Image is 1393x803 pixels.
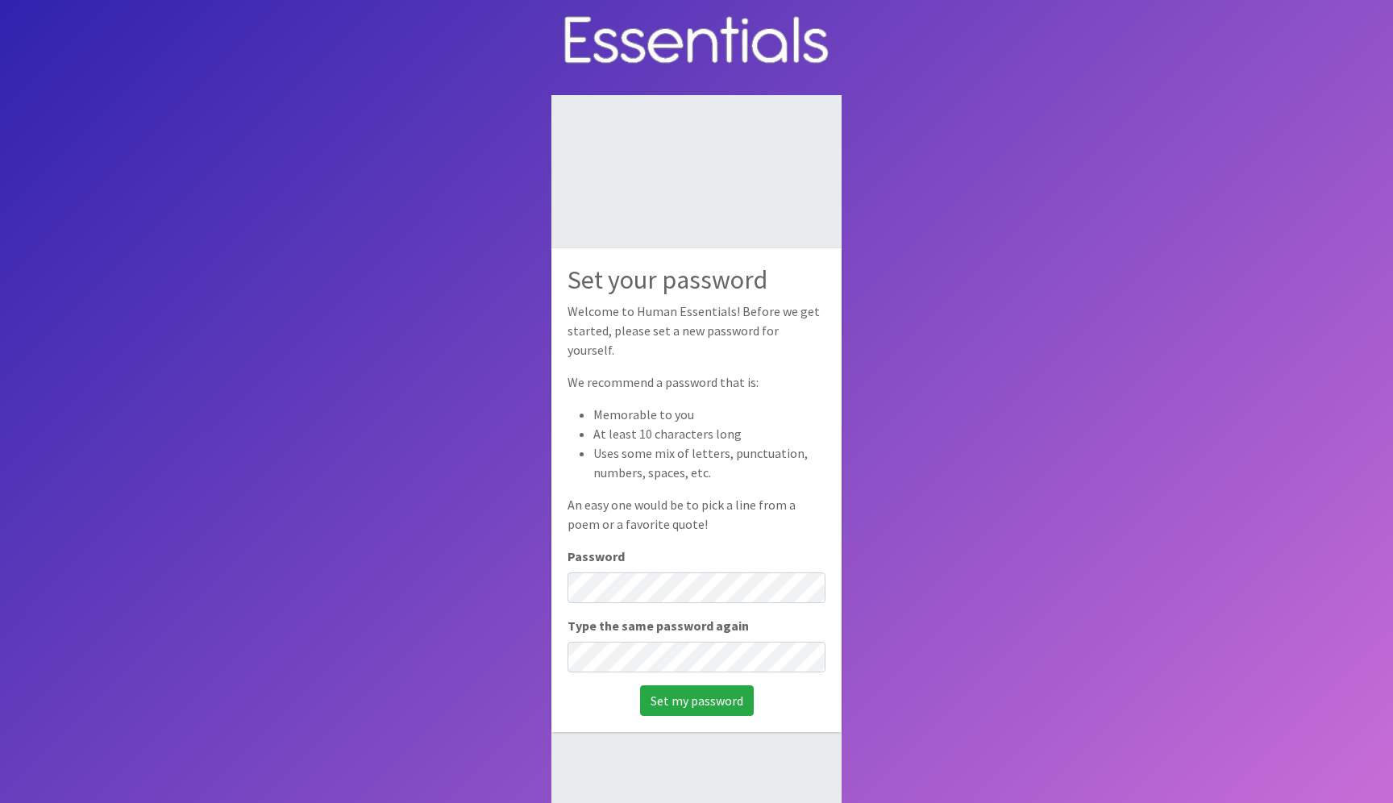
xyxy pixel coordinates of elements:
p: Welcome to Human Essentials! Before we get started, please set a new password for yourself. [568,302,825,360]
label: Type the same password again [568,616,749,635]
label: Password [568,547,625,566]
h2: Set your password [568,264,825,295]
li: At least 10 characters long [593,424,825,443]
li: Memorable to you [593,405,825,424]
li: Uses some mix of letters, punctuation, numbers, spaces, etc. [593,443,825,482]
p: An easy one would be to pick a line from a poem or a favorite quote! [568,495,825,534]
input: Set my password [640,685,754,716]
p: We recommend a password that is: [568,372,825,392]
